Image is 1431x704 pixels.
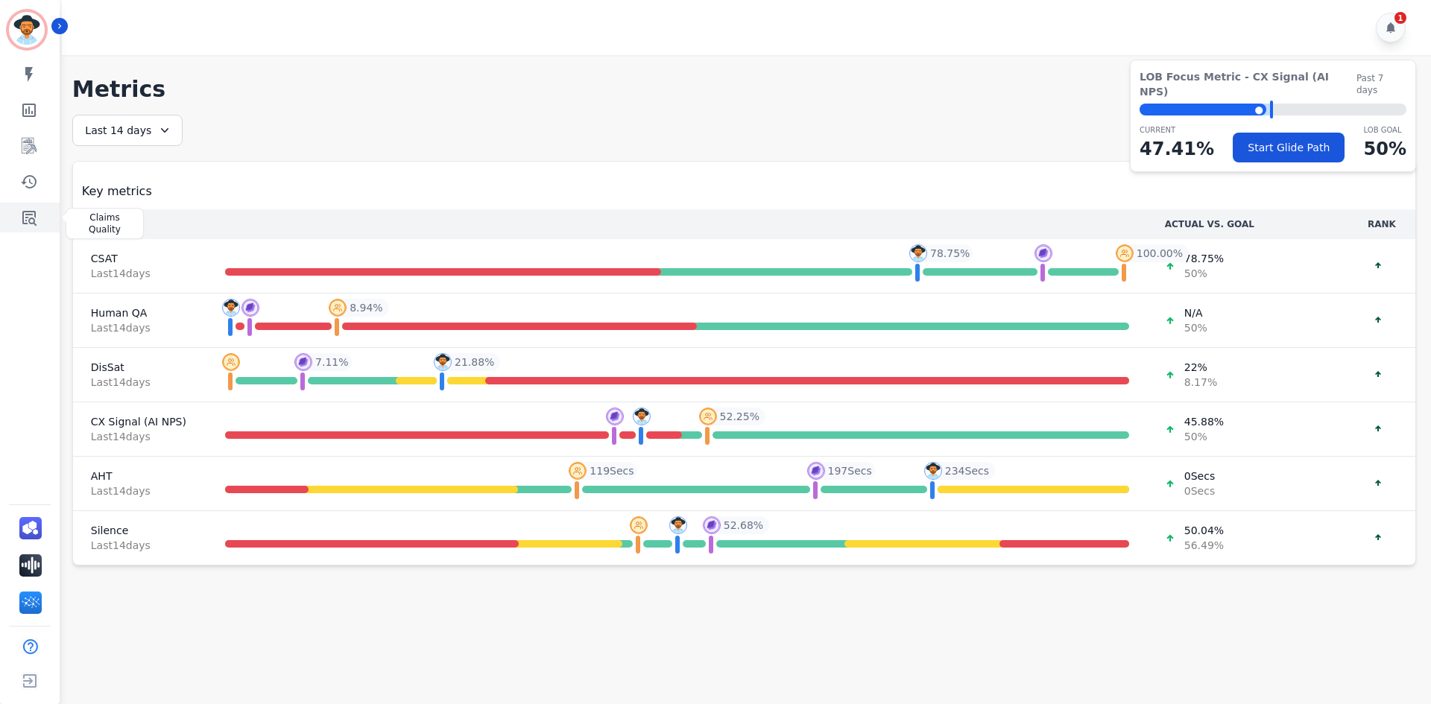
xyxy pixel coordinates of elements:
[1364,136,1406,162] p: 50 %
[434,353,452,371] img: profile-pic
[630,516,648,534] img: profile-pic
[1184,483,1215,498] span: 0 Secs
[222,299,240,317] img: profile-pic
[1184,414,1224,429] span: 45.88 %
[294,353,312,371] img: profile-pic
[91,360,189,375] span: DisSat
[1140,104,1266,115] div: ⬤
[1147,209,1348,239] th: ACTUAL VS. GOAL
[91,375,189,390] span: Last 14 day s
[241,299,259,317] img: profile-pic
[930,246,970,261] span: 78.75 %
[1140,124,1214,136] p: CURRENT
[91,251,189,266] span: CSAT
[828,463,872,478] span: 197 Secs
[91,523,189,538] span: Silence
[91,305,189,320] span: Human QA
[9,12,45,48] img: Bordered avatar
[1184,538,1224,553] span: 56.49 %
[703,516,721,534] img: profile-pic
[1184,469,1215,483] span: 0 Secs
[807,462,825,480] img: profile-pic
[1364,124,1406,136] p: LOB Goal
[699,408,717,425] img: profile-pic
[91,320,189,335] span: Last 14 day s
[1140,136,1214,162] p: 47.41 %
[72,76,1416,103] h1: Metrics
[315,355,348,370] span: 7.11 %
[1356,72,1406,96] span: Past 7 days
[72,115,183,146] div: Last 14 days
[1184,360,1217,375] span: 22 %
[82,183,152,200] span: Key metrics
[91,469,189,483] span: AHT
[924,462,942,480] img: profile-pic
[945,463,989,478] span: 234 Secs
[222,353,240,371] img: profile-pic
[91,538,189,553] span: Last 14 day s
[1184,305,1207,320] span: N/A
[455,355,494,370] span: 21.88 %
[1116,244,1134,262] img: profile-pic
[91,429,189,444] span: Last 14 day s
[1137,246,1183,261] span: 100.00 %
[724,518,763,533] span: 52.68 %
[1184,320,1207,335] span: 50 %
[569,462,587,480] img: profile-pic
[1348,209,1415,239] th: RANK
[1394,12,1406,24] div: 1
[606,408,624,425] img: profile-pic
[1184,523,1224,538] span: 50.04 %
[669,516,687,534] img: profile-pic
[91,266,189,281] span: Last 14 day s
[1184,429,1224,444] span: 50 %
[1184,375,1217,390] span: 8.17 %
[909,244,927,262] img: profile-pic
[1184,251,1224,266] span: 78.75 %
[633,408,651,425] img: profile-pic
[1140,69,1356,99] span: LOB Focus Metric - CX Signal (AI NPS)
[1233,133,1345,162] button: Start Glide Path
[590,463,634,478] span: 119 Secs
[91,414,189,429] span: CX Signal (AI NPS)
[350,300,382,315] span: 8.94 %
[329,299,347,317] img: profile-pic
[91,483,189,498] span: Last 14 day s
[1034,244,1052,262] img: profile-pic
[720,409,759,424] span: 52.25 %
[1184,266,1224,281] span: 50 %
